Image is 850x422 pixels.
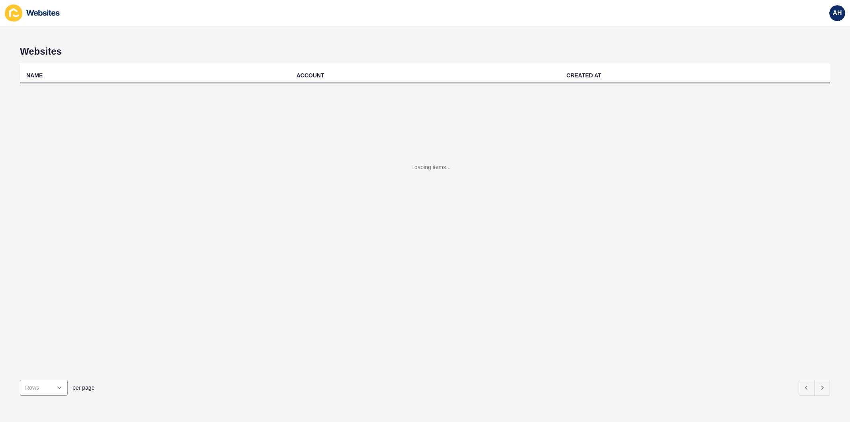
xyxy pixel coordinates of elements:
[73,384,94,392] span: per page
[20,46,830,57] h1: Websites
[832,9,842,17] span: AH
[26,71,43,79] div: NAME
[411,163,451,171] div: Loading items...
[20,380,68,396] div: open menu
[296,71,324,79] div: ACCOUNT
[566,71,601,79] div: CREATED AT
